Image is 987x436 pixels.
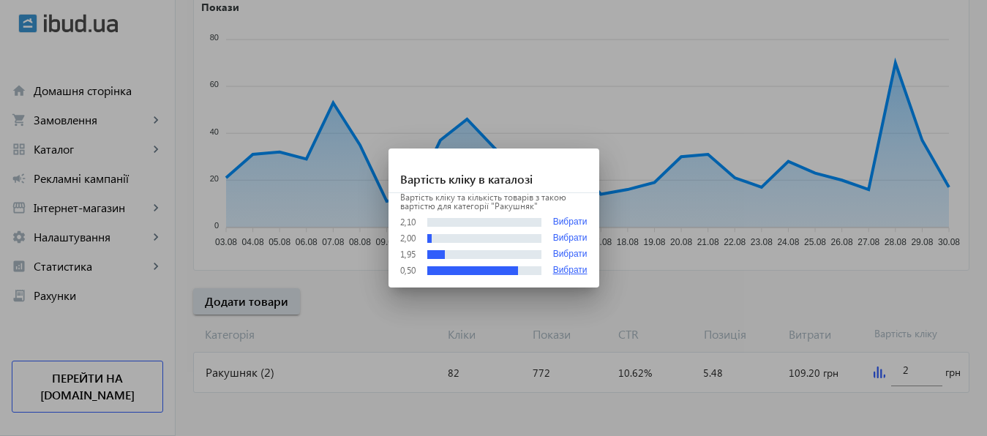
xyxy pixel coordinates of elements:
button: Вибрати [553,233,588,244]
p: Вартість кліку та кількість товарів з такою вартістю для категорії "Ракушняк" [400,193,588,211]
h1: Вартість кліку в каталозі [389,149,599,193]
div: 0,50 [400,266,416,275]
div: 2,00 [400,234,416,243]
button: Вибрати [553,266,588,276]
button: Вибрати [553,217,588,228]
div: 1,95 [400,250,416,259]
div: 2,10 [400,218,416,227]
button: Вибрати [553,249,588,260]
